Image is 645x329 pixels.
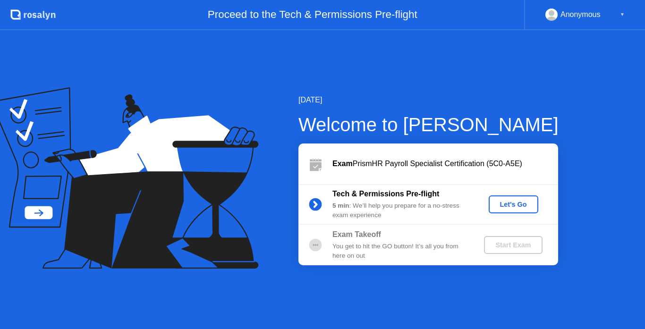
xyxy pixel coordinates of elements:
[332,242,468,261] div: You get to hit the GO button! It’s all you from here on out
[484,236,542,254] button: Start Exam
[488,241,538,249] div: Start Exam
[492,201,535,208] div: Let's Go
[332,160,353,168] b: Exam
[332,202,349,209] b: 5 min
[332,230,381,238] b: Exam Takeoff
[298,94,559,106] div: [DATE]
[332,190,439,198] b: Tech & Permissions Pre-flight
[489,195,538,213] button: Let's Go
[332,201,468,220] div: : We’ll help you prepare for a no-stress exam experience
[560,8,601,21] div: Anonymous
[620,8,625,21] div: ▼
[332,158,558,169] div: PrismHR Payroll Specialist Certification (5C0-A5E)
[298,110,559,139] div: Welcome to [PERSON_NAME]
